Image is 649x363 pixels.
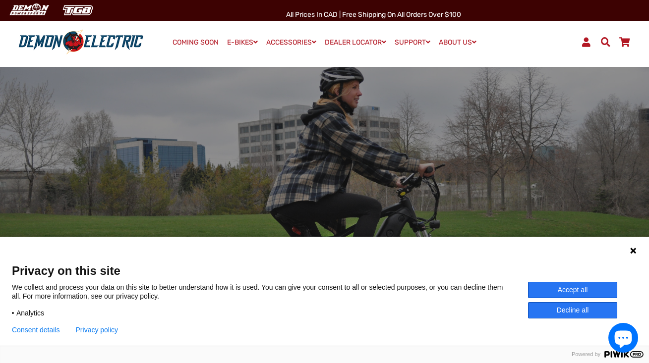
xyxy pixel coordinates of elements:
[605,323,641,355] inbox-online-store-chat: Shopify online store chat
[528,282,617,298] button: Accept all
[58,2,98,18] img: TGB Canada
[568,351,604,358] span: Powered by
[435,35,480,50] a: ABOUT US
[286,10,461,19] span: All Prices in CAD | Free shipping on all orders over $100
[528,302,617,318] button: Decline all
[5,2,53,18] img: Demon Electric
[15,29,147,55] img: Demon Electric logo
[263,35,320,50] a: ACCESSORIES
[12,326,60,334] button: Consent details
[224,35,261,50] a: E-BIKES
[76,326,118,334] a: Privacy policy
[12,283,528,301] p: We collect and process your data on this site to better understand how it is used. You can give y...
[321,35,390,50] a: DEALER LOCATOR
[391,35,434,50] a: SUPPORT
[12,263,637,278] span: Privacy on this site
[16,309,44,317] span: Analytics
[169,36,222,50] a: COMING SOON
